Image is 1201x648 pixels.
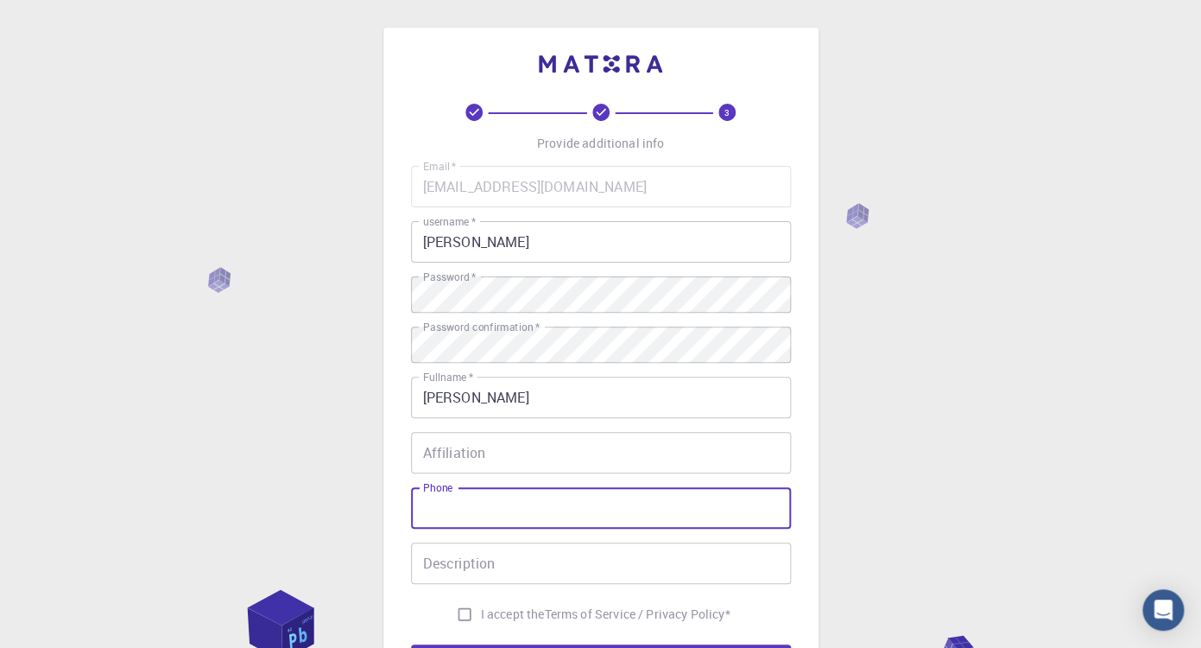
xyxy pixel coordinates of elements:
[423,159,456,174] label: Email
[423,214,476,229] label: username
[537,135,664,152] p: Provide additional info
[544,606,730,623] a: Terms of Service / Privacy Policy*
[423,480,452,495] label: Phone
[481,606,545,623] span: I accept the
[724,106,730,118] text: 3
[423,320,540,334] label: Password confirmation
[423,270,476,284] label: Password
[1142,589,1184,631] div: Open Intercom Messenger
[423,370,473,384] label: Fullname
[544,606,730,623] p: Terms of Service / Privacy Policy *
